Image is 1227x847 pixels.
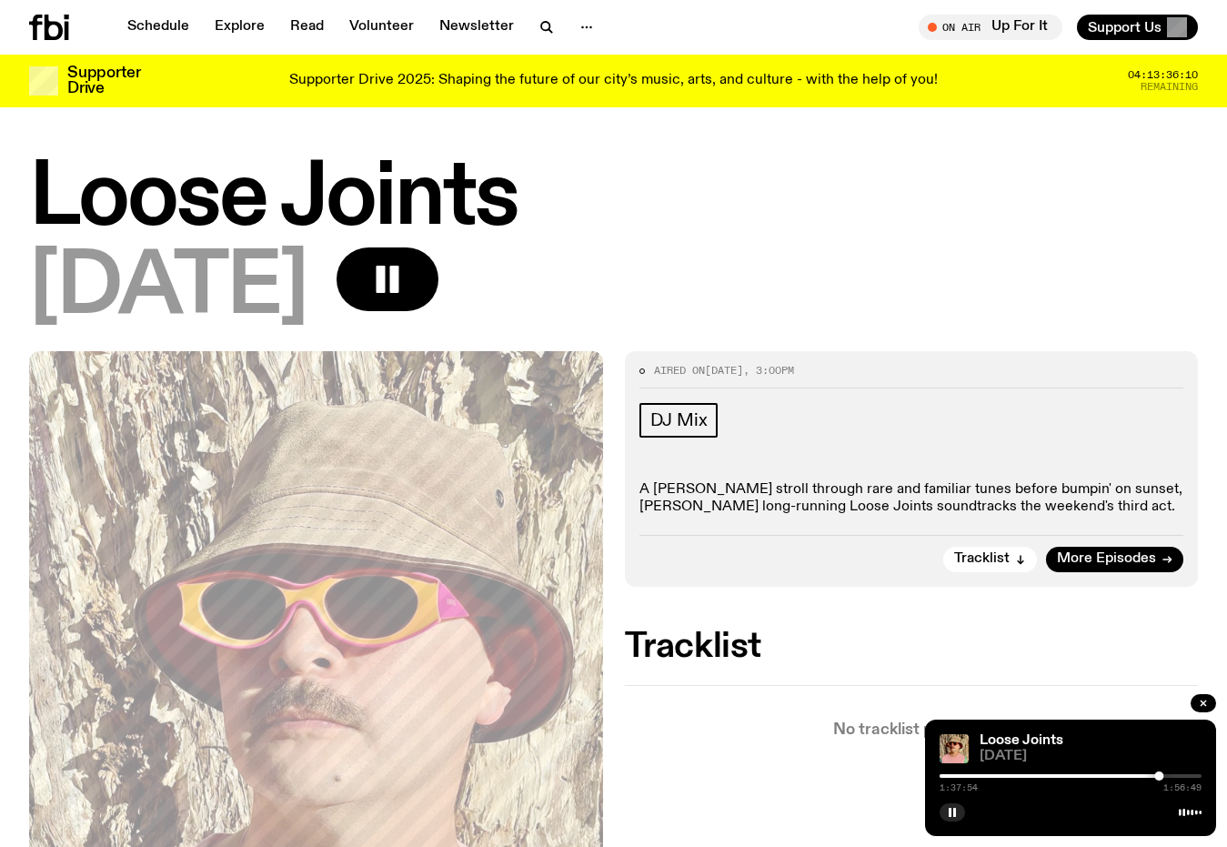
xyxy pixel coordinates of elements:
[29,247,307,329] span: [DATE]
[743,363,794,378] span: , 3:00pm
[954,552,1010,566] span: Tracklist
[705,363,743,378] span: [DATE]
[29,158,1198,240] h1: Loose Joints
[940,734,969,763] img: Tyson stands in front of a paperbark tree wearing orange sunglasses, a suede bucket hat and a pin...
[1057,552,1156,566] span: More Episodes
[1088,19,1162,35] span: Support Us
[338,15,425,40] a: Volunteer
[116,15,200,40] a: Schedule
[428,15,525,40] a: Newsletter
[625,630,1199,663] h2: Tracklist
[625,722,1199,738] p: No tracklist provided
[1141,82,1198,92] span: Remaining
[654,363,705,378] span: Aired on
[279,15,335,40] a: Read
[919,15,1062,40] button: On AirUp For It
[980,733,1063,748] a: Loose Joints
[204,15,276,40] a: Explore
[1077,15,1198,40] button: Support Us
[289,73,938,89] p: Supporter Drive 2025: Shaping the future of our city’s music, arts, and culture - with the help o...
[943,547,1037,572] button: Tracklist
[1046,547,1183,572] a: More Episodes
[650,410,708,430] span: DJ Mix
[639,481,1184,516] p: A [PERSON_NAME] stroll through rare and familiar tunes before bumpin' on sunset, [PERSON_NAME] lo...
[1163,783,1202,792] span: 1:56:49
[980,750,1202,763] span: [DATE]
[67,66,140,96] h3: Supporter Drive
[639,403,719,438] a: DJ Mix
[940,783,978,792] span: 1:37:54
[1128,70,1198,80] span: 04:13:36:10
